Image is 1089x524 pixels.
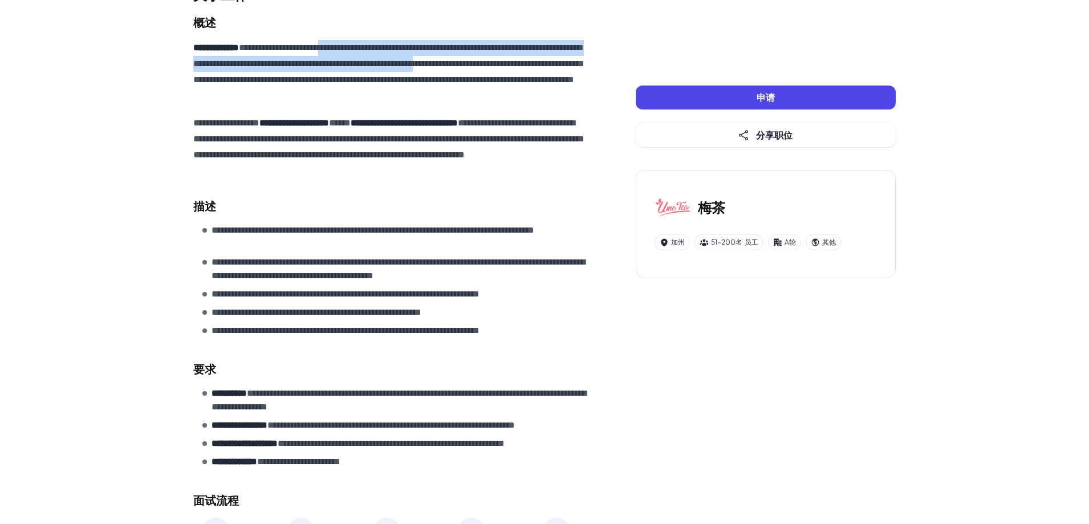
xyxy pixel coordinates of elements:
[671,238,685,246] font: 加州
[193,198,216,213] font: 描述
[636,86,896,109] button: 申请
[193,361,216,376] font: 要求
[193,493,239,507] font: 面试流程
[193,15,216,29] font: 概述
[756,129,793,141] font: 分享职位
[822,238,836,246] font: 其他
[711,238,742,246] font: 51-200名
[655,189,691,225] img: 嗯
[745,238,758,246] font: 员工
[785,238,796,246] font: A轮
[636,123,896,147] button: 分享职位
[757,91,775,103] font: 申请
[698,198,725,216] font: 梅茶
